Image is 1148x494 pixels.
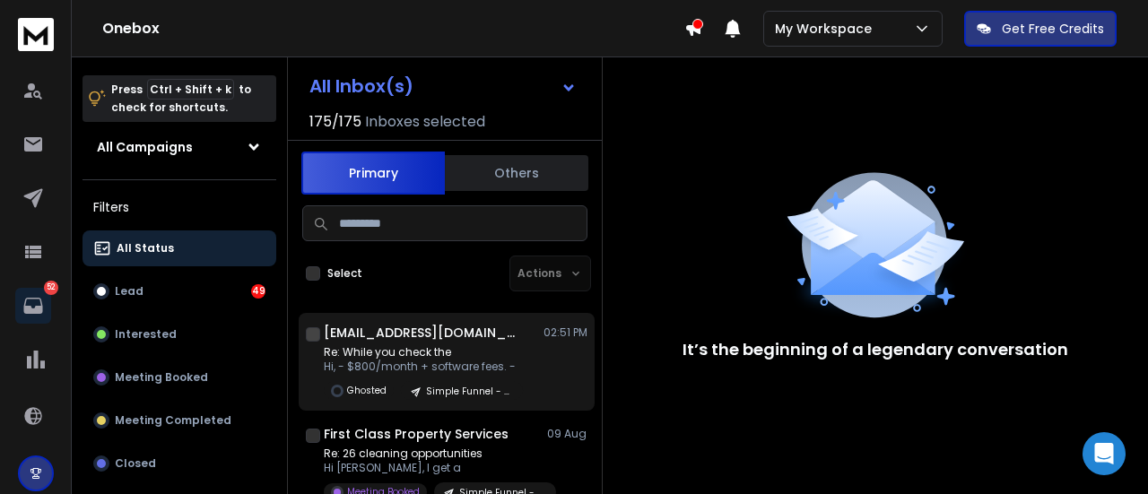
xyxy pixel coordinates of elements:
[115,370,208,385] p: Meeting Booked
[83,195,276,220] h3: Filters
[83,446,276,481] button: Closed
[83,230,276,266] button: All Status
[97,138,193,156] h1: All Campaigns
[426,385,512,398] p: Simple Funnel - CC - Lead Magnet
[1002,20,1104,38] p: Get Free Credits
[683,337,1068,362] p: It’s the beginning of a legendary conversation
[309,77,413,95] h1: All Inbox(s)
[83,316,276,352] button: Interested
[547,427,587,441] p: 09 Aug
[1083,432,1126,475] div: Open Intercom Messenger
[102,18,684,39] h1: Onebox
[445,153,588,193] button: Others
[324,425,509,443] h1: First Class Property Services
[347,384,387,397] p: Ghosted
[115,327,177,342] p: Interested
[117,241,174,256] p: All Status
[115,413,231,428] p: Meeting Completed
[775,20,879,38] p: My Workspace
[83,403,276,438] button: Meeting Completed
[964,11,1117,47] button: Get Free Credits
[295,68,591,104] button: All Inbox(s)
[544,325,587,340] p: 02:51 PM
[115,284,143,299] p: Lead
[147,79,234,100] span: Ctrl + Shift + k
[324,324,521,342] h1: [EMAIL_ADDRESS][DOMAIN_NAME]
[324,360,523,374] p: Hi, - $800/month + software fees. -
[327,266,362,281] label: Select
[44,281,58,295] p: 52
[18,18,54,51] img: logo
[301,152,445,195] button: Primary
[111,81,251,117] p: Press to check for shortcuts.
[365,111,485,133] h3: Inboxes selected
[15,288,51,324] a: 52
[324,446,539,461] p: Re: 26 cleaning opportunities
[83,273,276,309] button: Lead49
[309,111,361,133] span: 175 / 175
[83,360,276,395] button: Meeting Booked
[324,461,539,475] p: Hi [PERSON_NAME], I get a
[324,345,523,360] p: Re: While you check the
[83,129,276,165] button: All Campaigns
[115,456,156,471] p: Closed
[251,284,265,299] div: 49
